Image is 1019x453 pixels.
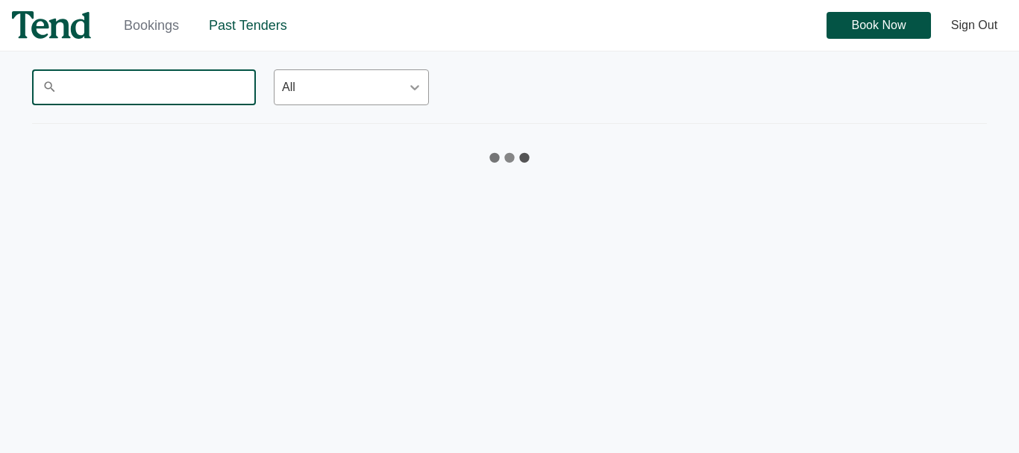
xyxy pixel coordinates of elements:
a: Bookings [124,18,179,33]
button: Book Now [827,12,931,39]
img: tend-logo.4d3a83578fb939362e0a58f12f1af3e6.svg [12,11,91,39]
button: Sign Out [941,12,1007,39]
a: Past Tenders [209,18,287,33]
div: All [282,78,295,96]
